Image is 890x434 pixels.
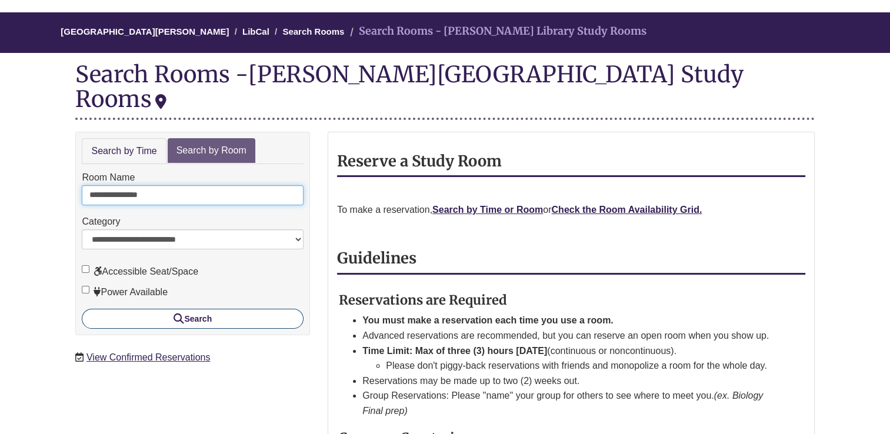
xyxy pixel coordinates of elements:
a: Search by Room [168,138,255,163]
strong: Time Limit: Max of three (3) hours [DATE] [362,346,547,356]
div: [PERSON_NAME][GEOGRAPHIC_DATA] Study Rooms [75,60,743,113]
a: [GEOGRAPHIC_DATA][PERSON_NAME] [61,26,229,36]
li: Advanced reservations are recommended, but you can reserve an open room when you show up. [362,328,776,343]
a: Search by Time [82,138,166,165]
p: To make a reservation, or [337,202,805,218]
button: Search [82,309,304,329]
a: Check the Room Availability Grid. [551,205,702,215]
li: Reservations may be made up to two (2) weeks out. [362,373,776,389]
input: Power Available [82,286,89,293]
a: Search by Time or Room [432,205,543,215]
em: (ex. Biology Final prep) [362,390,763,416]
strong: Reserve a Study Room [337,152,502,171]
input: Accessible Seat/Space [82,265,89,273]
strong: You must make a reservation each time you use a room. [362,315,614,325]
div: Search Rooms - [75,62,814,119]
label: Room Name [82,170,135,185]
li: Please don't piggy-back reservations with friends and monopolize a room for the whole day. [386,358,776,373]
label: Accessible Seat/Space [82,264,198,279]
a: LibCal [242,26,269,36]
label: Category [82,214,120,229]
nav: Breadcrumb [75,12,814,53]
label: Power Available [82,285,168,300]
a: View Confirmed Reservations [86,352,210,362]
li: Group Reservations: Please "name" your group for others to see where to meet you. [362,388,776,418]
li: (continuous or noncontinuous). [362,343,776,373]
a: Search Rooms [282,26,344,36]
strong: Guidelines [337,249,416,268]
strong: Reservations are Required [339,292,507,308]
li: Search Rooms - [PERSON_NAME] Library Study Rooms [347,23,646,40]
